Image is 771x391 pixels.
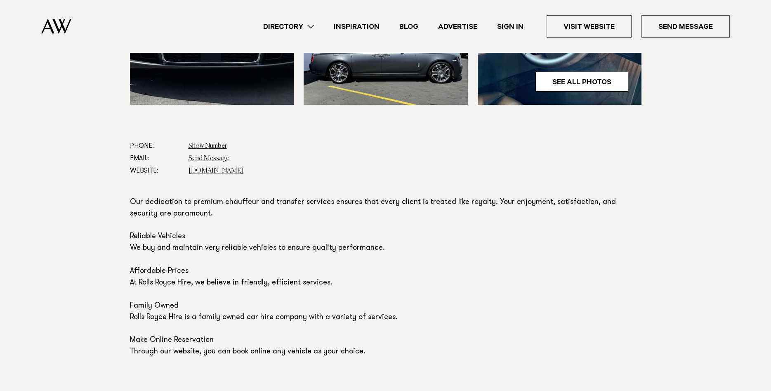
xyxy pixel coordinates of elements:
[253,21,324,32] a: Directory
[189,168,244,174] a: [DOMAIN_NAME]
[189,143,227,149] a: Show Number
[641,15,730,38] a: Send Message
[547,15,632,38] a: Visit Website
[130,152,182,165] dt: Email:
[428,21,487,32] a: Advertise
[130,140,182,152] dt: Phone:
[389,21,428,32] a: Blog
[324,21,389,32] a: Inspiration
[130,165,182,177] dt: Website:
[487,21,533,32] a: Sign In
[535,72,628,92] a: See All Photos
[130,197,641,358] p: Our dedication to premium chauffeur and transfer services ensures that every client is treated li...
[41,19,71,34] img: Auckland Weddings Logo
[189,155,229,162] a: Send Message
